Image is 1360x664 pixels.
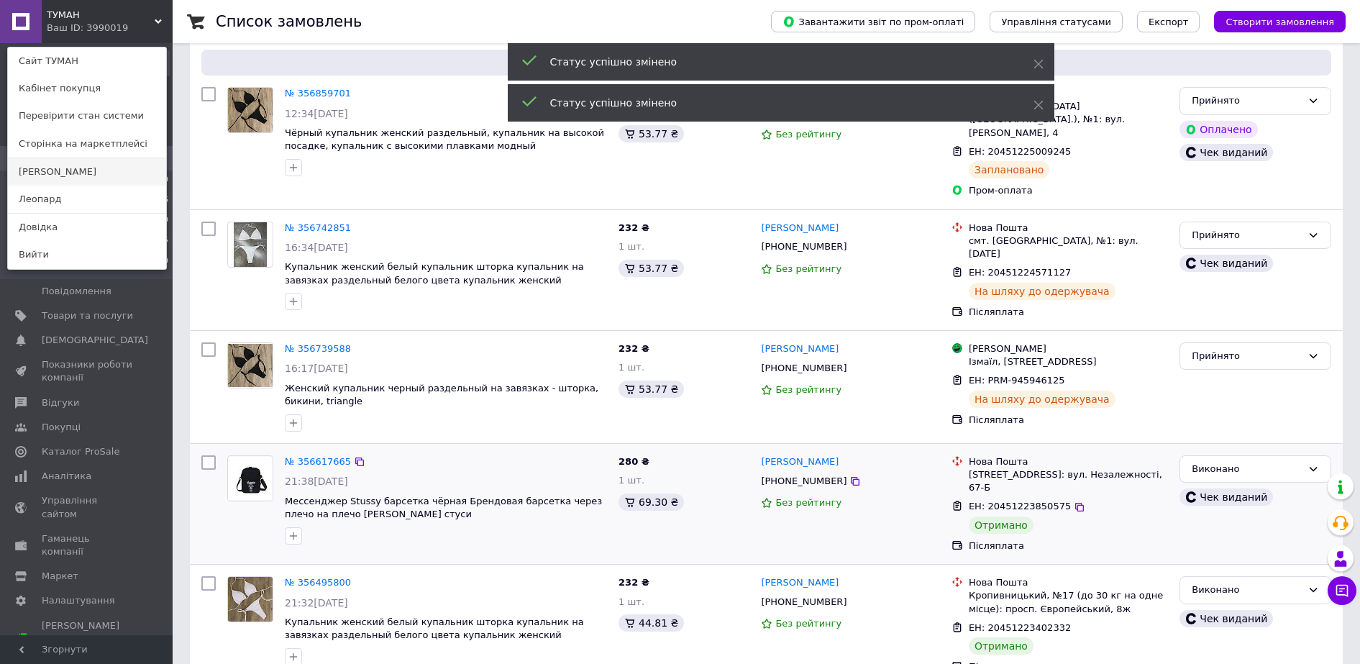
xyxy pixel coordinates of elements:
[227,455,273,501] a: Фото товару
[969,622,1071,633] span: ЕН: 20451223402332
[285,261,584,286] span: Купальник женский белый купальник шторка купальник на завязках раздельный белого цвета купальник ...
[228,88,273,132] img: Фото товару
[285,617,584,641] a: Купальник женский белый купальник шторка купальник на завязках раздельный белого цвета купальник ...
[285,476,348,487] span: 21:38[DATE]
[8,241,166,268] a: Вийти
[8,75,166,102] a: Кабінет покупця
[285,222,351,233] a: № 356742851
[969,414,1168,427] div: Післяплата
[42,285,111,298] span: Повідомлення
[47,9,155,22] span: ТУМАН
[1149,17,1189,27] span: Експорт
[8,214,166,241] a: Довідка
[969,161,1050,178] div: Заплановано
[285,363,348,374] span: 16:17[DATE]
[969,146,1071,157] span: ЕН: 20451225009245
[47,22,107,35] div: Ваш ID: 3990019
[775,129,841,140] span: Без рейтингу
[775,497,841,508] span: Без рейтингу
[969,87,1168,100] div: Нова Пошта
[42,309,133,322] span: Товари та послуги
[1179,144,1273,161] div: Чек виданий
[619,596,644,607] span: 1 шт.
[1192,462,1302,477] div: Виконано
[969,589,1168,615] div: Кропивницький, №17 (до 30 кг на одне місце): просп. Європейський, 8ж
[228,344,273,387] img: Фото товару
[42,396,79,409] span: Відгуки
[969,267,1071,278] span: ЕН: 20451224571127
[42,532,133,558] span: Гаманець компанії
[1214,11,1346,32] button: Створити замовлення
[1137,11,1200,32] button: Експорт
[1179,121,1257,138] div: Оплачено
[285,108,348,119] span: 12:34[DATE]
[42,494,133,520] span: Управління сайтом
[969,455,1168,468] div: Нова Пошта
[969,184,1168,197] div: Пром-оплата
[771,11,975,32] button: Завантажити звіт по пром-оплаті
[227,222,273,268] a: Фото товару
[758,359,849,378] div: [PHONE_NUMBER]
[8,130,166,158] a: Сторінка на маркетплейсі
[619,614,684,632] div: 44.81 ₴
[285,242,348,253] span: 16:34[DATE]
[42,594,115,607] span: Налаштування
[761,222,839,235] a: [PERSON_NAME]
[1200,16,1346,27] a: Створити замовлення
[619,381,684,398] div: 53.77 ₴
[758,593,849,611] div: [PHONE_NUMBER]
[969,468,1168,494] div: [STREET_ADDRESS]: вул. Незалежності, 67-Б
[969,391,1115,408] div: На шляху до одержувача
[1192,94,1302,109] div: Прийнято
[969,576,1168,589] div: Нова Пошта
[42,445,119,458] span: Каталог ProSale
[761,342,839,356] a: [PERSON_NAME]
[969,501,1071,511] span: ЕН: 20451223850575
[227,87,273,133] a: Фото товару
[758,472,849,491] div: [PHONE_NUMBER]
[285,456,351,467] a: № 356617665
[619,456,649,467] span: 280 ₴
[285,496,602,520] a: Мессенджер Stussy барсетка чёрная Брендовая барсетка через плечо на плечо [PERSON_NAME] стуси
[42,421,81,434] span: Покупці
[619,362,644,373] span: 1 шт.
[1192,228,1302,243] div: Прийнято
[8,102,166,129] a: Перевірити стан системи
[8,186,166,213] a: Леопард
[285,597,348,609] span: 21:32[DATE]
[1179,255,1273,272] div: Чек виданий
[42,619,133,659] span: [PERSON_NAME] та рахунки
[619,475,644,486] span: 1 шт.
[619,241,644,252] span: 1 шт.
[782,15,964,28] span: Завантажити звіт по пром-оплаті
[285,127,604,152] span: Чёрный купальник женский раздельный, купальник на высокой посадке, купальник с высокими плавками ...
[227,342,273,388] a: Фото товару
[285,343,351,354] a: № 356739588
[1192,583,1302,598] div: Виконано
[8,47,166,75] a: Сайт ТУМАН
[42,470,91,483] span: Аналітика
[619,222,649,233] span: 232 ₴
[285,88,351,99] a: № 356859701
[969,100,1168,140] div: м. [GEOGRAPHIC_DATA] ([GEOGRAPHIC_DATA].), №1: вул. [PERSON_NAME], 4
[969,283,1115,300] div: На шляху до одержувача
[969,637,1033,655] div: Отримано
[619,125,684,142] div: 53.77 ₴
[1179,610,1273,627] div: Чек виданий
[550,96,998,110] div: Статус успішно змінено
[969,235,1168,260] div: смт. [GEOGRAPHIC_DATA], №1: вул. [DATE]
[42,570,78,583] span: Маркет
[969,540,1168,552] div: Післяплата
[619,343,649,354] span: 232 ₴
[969,306,1168,319] div: Післяплата
[285,577,351,588] a: № 356495800
[619,577,649,588] span: 232 ₴
[775,263,841,274] span: Без рейтингу
[969,375,1065,386] span: ЕН: PRM-945946125
[216,13,362,30] h1: Список замовлень
[1328,576,1356,605] button: Чат з покупцем
[761,455,839,469] a: [PERSON_NAME]
[990,11,1123,32] button: Управління статусами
